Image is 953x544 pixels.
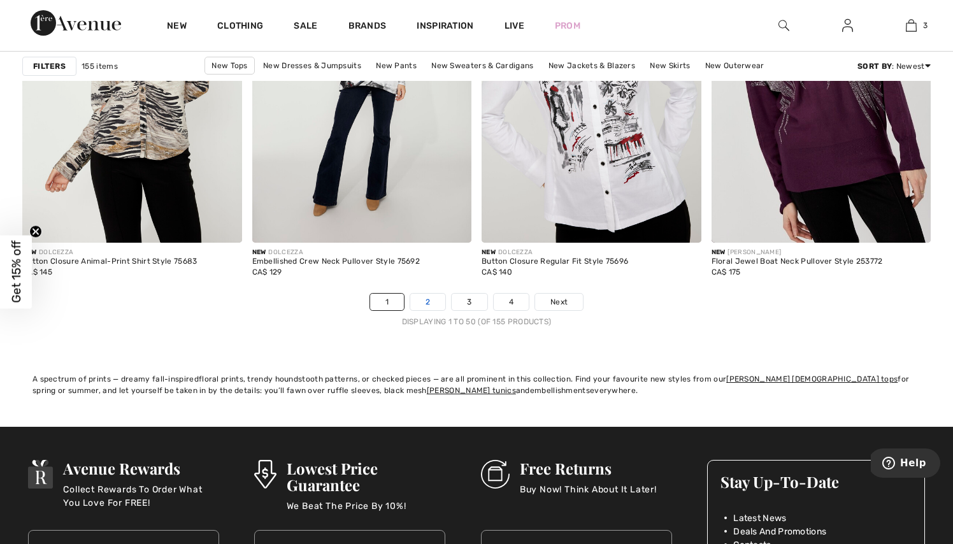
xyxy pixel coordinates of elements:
[82,60,118,71] span: 155 items
[482,248,496,256] span: New
[481,460,510,489] img: Free Returns
[294,20,317,34] a: Sale
[252,248,266,256] span: New
[832,18,863,34] a: Sign In
[733,525,826,538] span: Deals And Promotions
[252,248,420,257] div: DOLCEZZA
[217,20,263,34] a: Clothing
[923,20,928,31] span: 3
[257,57,368,73] a: New Dresses & Jumpsuits
[22,316,931,327] div: Displaying 1 to 50 (of 155 products)
[9,241,24,303] span: Get 15% off
[555,19,580,32] a: Prom
[712,257,883,266] div: Floral Jewel Boat Neck Pullover Style 253772
[726,375,898,383] a: [PERSON_NAME] [DEMOGRAPHIC_DATA] tops
[22,293,931,327] nav: Page navigation
[482,257,628,266] div: Button Closure Regular Fit Style 75696
[542,57,641,73] a: New Jackets & Blazers
[63,460,219,476] h3: Avenue Rewards
[33,60,66,71] strong: Filters
[530,386,590,395] a: embellishments
[31,10,121,36] img: 1ère Avenue
[32,373,921,396] div: A spectrum of prints — dreamy fall-inspired , trendy houndstooth patterns, or checked pieces — ar...
[550,296,568,308] span: Next
[871,448,940,480] iframe: Opens a widget where you can find more information
[535,294,583,310] a: Next
[906,18,917,33] img: My Bag
[720,473,912,490] h3: Stay Up-To-Date
[417,20,473,34] span: Inspiration
[482,248,628,257] div: DOLCEZZA
[643,57,696,73] a: New Skirts
[733,512,786,525] span: Latest News
[369,57,423,73] a: New Pants
[452,294,487,310] a: 3
[505,19,524,32] a: Live
[22,257,197,266] div: Button Closure Animal-Print Shirt Style 75683
[252,257,420,266] div: Embellished Crew Neck Pullover Style 75692
[204,56,254,74] a: New Tops
[880,18,942,33] a: 3
[63,483,219,508] p: Collect Rewards To Order What You Love For FREE!
[28,460,54,489] img: Avenue Rewards
[857,60,931,71] div: : Newest
[712,248,883,257] div: [PERSON_NAME]
[348,20,387,34] a: Brands
[712,248,726,256] span: New
[22,248,197,257] div: DOLCEZZA
[254,460,276,489] img: Lowest Price Guarantee
[494,294,529,310] a: 4
[482,268,512,276] span: CA$ 140
[699,57,771,73] a: New Outerwear
[520,483,657,508] p: Buy Now! Think About It Later!
[287,460,446,493] h3: Lowest Price Guarantee
[425,57,540,73] a: New Sweaters & Cardigans
[427,386,516,395] a: [PERSON_NAME] tunics
[199,375,243,383] a: floral prints
[287,499,446,525] p: We Beat The Price By 10%!
[857,61,892,70] strong: Sort By
[410,294,445,310] a: 2
[22,248,36,256] span: New
[370,294,404,310] a: 1
[22,268,52,276] span: CA$ 145
[167,20,187,34] a: New
[842,18,853,33] img: My Info
[778,18,789,33] img: search the website
[520,460,657,476] h3: Free Returns
[252,268,282,276] span: CA$ 129
[712,268,741,276] span: CA$ 175
[29,225,42,238] button: Close teaser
